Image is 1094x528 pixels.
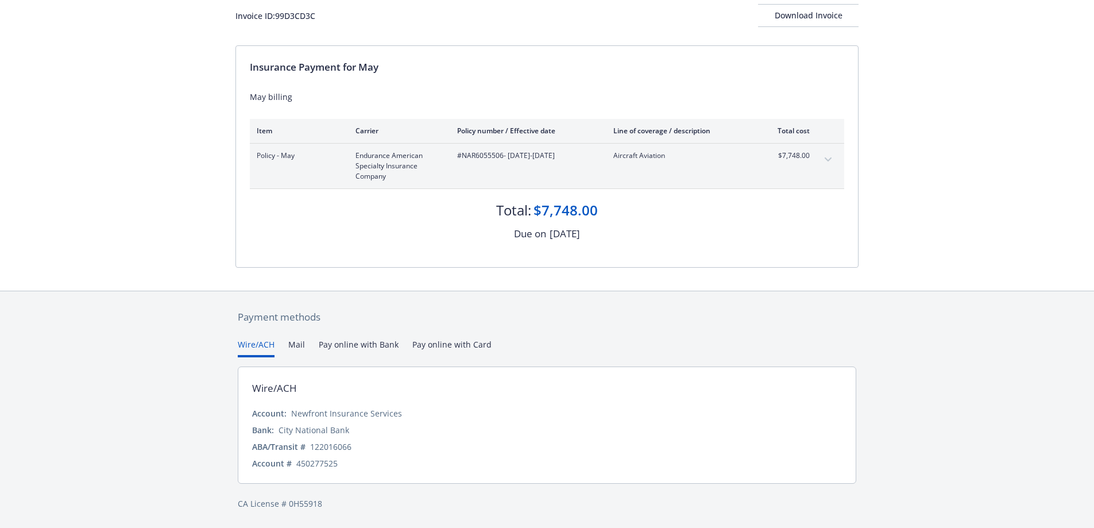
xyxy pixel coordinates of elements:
[613,126,748,136] div: Line of coverage / description
[238,310,856,325] div: Payment methods
[252,407,287,419] div: Account:
[238,498,856,510] div: CA License # 0H55918
[252,381,297,396] div: Wire/ACH
[238,338,275,357] button: Wire/ACH
[235,10,315,22] div: Invoice ID: 99D3CD3C
[457,151,595,161] span: #NAR6055506 - [DATE]-[DATE]
[319,338,399,357] button: Pay online with Bank
[758,5,859,26] div: Download Invoice
[291,407,402,419] div: Newfront Insurance Services
[819,151,837,169] button: expand content
[250,144,844,188] div: Policy - MayEndurance American Specialty Insurance Company#NAR6055506- [DATE]-[DATE]Aircraft Avia...
[613,151,748,161] span: Aircraft Aviation
[250,91,844,103] div: May billing
[250,60,844,75] div: Insurance Payment for May
[355,151,439,182] span: Endurance American Specialty Insurance Company
[534,201,598,220] div: $7,748.00
[758,4,859,27] button: Download Invoice
[767,126,810,136] div: Total cost
[252,457,292,469] div: Account #
[288,338,305,357] button: Mail
[355,126,439,136] div: Carrier
[257,151,337,161] span: Policy - May
[310,441,351,453] div: 122016066
[767,151,810,161] span: $7,748.00
[296,457,338,469] div: 450277525
[252,424,274,436] div: Bank:
[496,201,531,220] div: Total:
[252,441,306,453] div: ABA/Transit #
[412,338,492,357] button: Pay online with Card
[550,226,580,241] div: [DATE]
[257,126,337,136] div: Item
[457,126,595,136] div: Policy number / Effective date
[514,226,546,241] div: Due on
[279,424,349,436] div: City National Bank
